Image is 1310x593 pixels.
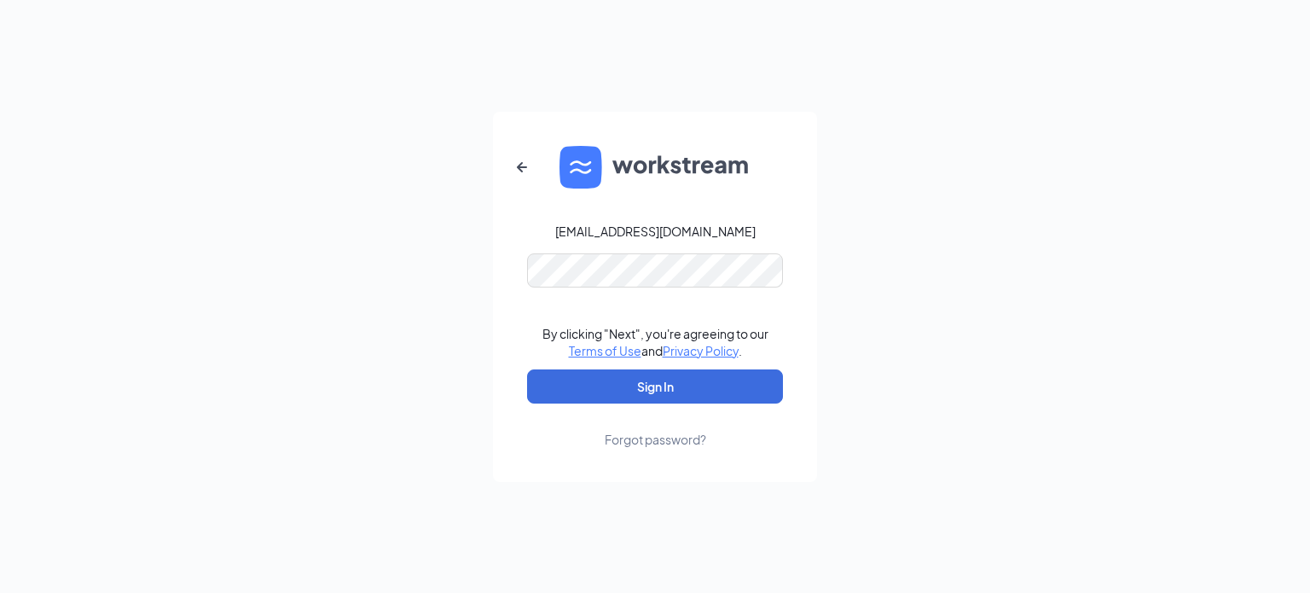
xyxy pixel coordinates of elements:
svg: ArrowLeftNew [512,157,532,177]
button: ArrowLeftNew [501,147,542,188]
div: Forgot password? [605,431,706,448]
a: Privacy Policy [663,343,739,358]
div: [EMAIL_ADDRESS][DOMAIN_NAME] [555,223,756,240]
button: Sign In [527,369,783,404]
a: Forgot password? [605,404,706,448]
a: Terms of Use [569,343,641,358]
div: By clicking "Next", you're agreeing to our and . [542,325,768,359]
img: WS logo and Workstream text [559,146,751,189]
